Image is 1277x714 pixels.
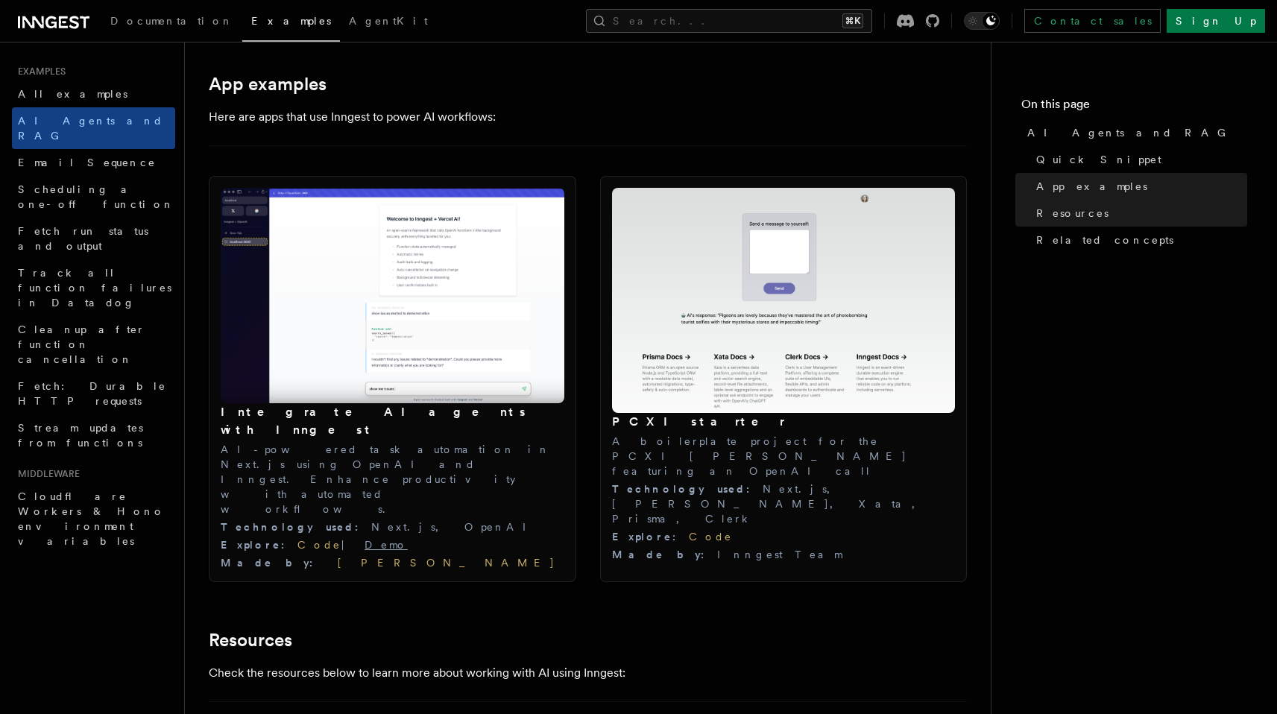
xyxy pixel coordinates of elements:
[349,15,428,27] span: AgentKit
[12,316,175,373] a: Cleanup after function cancellation
[365,539,408,551] a: Demo
[586,9,872,33] button: Search...⌘K
[1036,152,1161,167] span: Quick Snippet
[842,13,863,28] kbd: ⌘K
[612,547,956,562] div: Inngest Team
[1021,95,1247,119] h4: On this page
[12,176,175,218] a: Scheduling a one-off function
[209,107,805,127] p: Here are apps that use Inngest to power AI workflows:
[12,80,175,107] a: All examples
[1030,173,1247,200] a: App examples
[221,521,371,533] span: Technology used :
[221,519,564,534] div: Next.js, OpenAI
[221,442,564,516] p: AI-powered task automation in Next.js using OpenAI and Inngest. Enhance productivity with automat...
[18,88,127,100] span: All examples
[12,483,175,555] a: Cloudflare Workers & Hono environment variables
[340,4,437,40] a: AgentKit
[1024,9,1161,33] a: Contact sales
[612,549,717,560] span: Made by :
[18,380,166,407] span: Fetch: Durable HTTP requests
[12,373,175,414] a: Fetch: Durable HTTP requests
[1036,179,1147,194] span: App examples
[12,218,175,259] a: Fetch run status and output
[612,434,956,478] p: A boilerplate project for the PCXI [PERSON_NAME] featuring an OpenAI call
[18,157,156,168] span: Email Sequence
[326,557,555,569] a: [PERSON_NAME]
[12,107,175,149] a: AI Agents and RAG
[18,323,145,365] span: Cleanup after function cancellation
[12,66,66,78] span: Examples
[12,468,80,480] span: Middleware
[18,183,174,210] span: Scheduling a one-off function
[221,188,564,404] img: Integrate AI agents with Inngest
[1030,227,1247,253] a: Related concepts
[18,490,165,547] span: Cloudflare Workers & Hono environment variables
[18,115,163,142] span: AI Agents and RAG
[689,531,733,543] a: Code
[209,630,292,651] a: Resources
[209,663,805,683] p: Check the resources below to learn more about working with AI using Inngest:
[221,403,564,439] h3: Integrate AI agents with Inngest
[1036,233,1173,247] span: Related concepts
[612,481,956,526] div: Next.js, [PERSON_NAME], Xata, Prisma, Clerk
[612,531,689,543] span: Explore :
[221,539,297,551] span: Explore :
[12,149,175,176] a: Email Sequence
[1030,146,1247,173] a: Quick Snippet
[612,413,956,431] h3: PCXI starter
[1027,125,1234,140] span: AI Agents and RAG
[12,414,175,456] a: Stream updates from functions
[101,4,242,40] a: Documentation
[221,537,564,552] div: |
[242,4,340,42] a: Examples
[1030,200,1247,227] a: Resources
[18,225,148,252] span: Fetch run status and output
[1036,206,1109,221] span: Resources
[612,483,763,495] span: Technology used :
[297,539,341,551] a: Code
[964,12,1000,30] button: Toggle dark mode
[110,15,233,27] span: Documentation
[612,188,956,414] img: PCXI starter
[12,259,175,316] a: Track all function failures in Datadog
[18,422,143,449] span: Stream updates from functions
[1021,119,1247,146] a: AI Agents and RAG
[18,267,171,309] span: Track all function failures in Datadog
[251,15,331,27] span: Examples
[209,74,327,95] a: App examples
[221,557,326,569] span: Made by :
[1167,9,1265,33] a: Sign Up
